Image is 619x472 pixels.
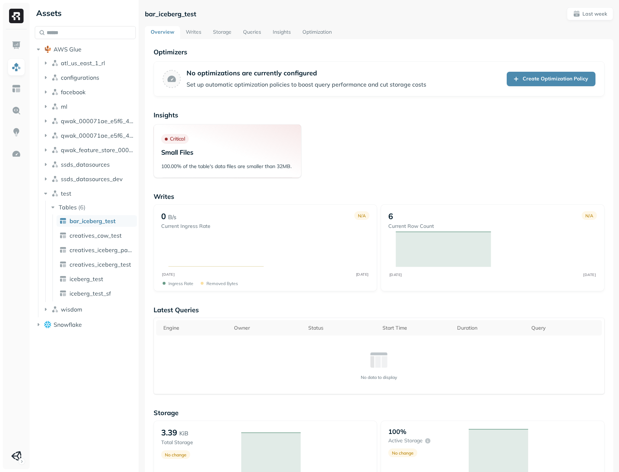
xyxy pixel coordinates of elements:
[51,59,59,67] img: namespace
[389,272,402,277] tspan: [DATE]
[51,146,59,154] img: namespace
[308,325,375,331] div: Status
[54,321,82,328] span: Snowflake
[51,88,59,96] img: namespace
[35,319,136,330] button: Snowflake
[356,272,369,276] tspan: [DATE]
[61,88,85,96] span: facebook
[168,213,176,221] p: B/s
[388,211,393,221] p: 6
[163,325,227,331] div: Engine
[42,130,136,141] button: qwak_000071ae_e5f6_4c5f_97ab_2b533d00d294_analytics_data_view
[70,232,122,239] span: creatives_cow_test
[145,26,180,39] a: Overview
[161,439,234,446] p: Total Storage
[59,204,77,211] span: Tables
[61,190,71,197] span: test
[154,306,605,314] p: Latest Queries
[70,217,116,225] span: bar_iceberg_test
[51,161,59,168] img: namespace
[61,146,136,154] span: qwak_feature_store_000071ae_e5f6_4c5f_97ab_2b533d00d294
[57,273,137,285] a: iceberg_test
[161,148,294,156] p: Small Files
[51,74,59,81] img: namespace
[583,272,596,277] tspan: [DATE]
[154,192,605,201] p: Writes
[388,427,406,436] p: 100%
[234,325,301,331] div: Owner
[59,275,67,283] img: table
[567,7,613,20] button: Last week
[44,46,51,53] img: root
[206,281,238,286] p: Removed bytes
[61,103,67,110] span: ml
[162,272,175,276] tspan: [DATE]
[54,46,81,53] span: AWS Glue
[70,275,103,283] span: iceberg_test
[42,86,136,98] button: facebook
[51,175,59,183] img: namespace
[51,306,59,313] img: namespace
[57,230,137,241] a: creatives_cow_test
[57,259,137,270] a: creatives_iceberg_test
[42,101,136,112] button: ml
[179,429,188,438] p: KiB
[49,201,137,213] button: Tables(6)
[457,325,524,331] div: Duration
[61,74,99,81] span: configurations
[42,188,136,199] button: test
[61,117,136,125] span: qwak_000071ae_e5f6_4c5f_97ab_2b533d00d294_analytics_data
[59,232,67,239] img: table
[154,409,605,417] p: Storage
[59,217,67,225] img: table
[59,290,67,297] img: table
[388,437,423,444] p: Active storage
[70,261,131,268] span: creatives_iceberg_test
[207,26,237,39] a: Storage
[78,204,85,211] p: ( 6 )
[161,163,294,170] p: 100.00% of the table's data files are smaller than 32MB.
[51,103,59,110] img: namespace
[358,213,366,218] p: N/A
[187,69,426,77] p: No optimizations are currently configured
[59,261,67,268] img: table
[161,223,210,230] p: Current Ingress Rate
[35,43,136,55] button: AWS Glue
[145,10,196,18] p: bar_iceberg_test
[12,149,21,159] img: Optimization
[582,11,607,17] p: Last week
[165,452,187,458] p: No change
[61,306,82,313] span: wisdom
[382,325,449,331] div: Start Time
[267,26,297,39] a: Insights
[170,135,185,142] p: Critical
[57,215,137,227] a: bar_iceberg_test
[12,62,21,72] img: Assets
[42,304,136,315] button: wisdom
[57,288,137,299] a: iceberg_test_sf
[70,290,111,297] span: iceberg_test_sf
[12,84,21,93] img: Asset Explorer
[361,375,397,380] p: No data to display
[42,115,136,127] button: qwak_000071ae_e5f6_4c5f_97ab_2b533d00d294_analytics_data
[51,117,59,125] img: namespace
[388,223,434,230] p: Current Row Count
[161,211,166,221] p: 0
[180,26,207,39] a: Writes
[42,159,136,170] button: ssds_datasources
[168,281,193,286] p: Ingress Rate
[12,106,21,115] img: Query Explorer
[154,111,605,119] p: Insights
[9,9,24,23] img: Ryft
[35,7,136,19] div: Assets
[154,48,605,56] p: Optimizers
[57,244,137,256] a: creatives_iceberg_partitioned
[531,325,598,331] div: Query
[42,173,136,185] button: ssds_datasources_dev
[12,128,21,137] img: Insights
[187,80,426,89] p: Set up automatic optimization policies to boost query performance and cut storage costs
[161,427,177,438] p: 3.39
[61,132,136,139] span: qwak_000071ae_e5f6_4c5f_97ab_2b533d00d294_analytics_data_view
[51,132,59,139] img: namespace
[42,144,136,156] button: qwak_feature_store_000071ae_e5f6_4c5f_97ab_2b533d00d294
